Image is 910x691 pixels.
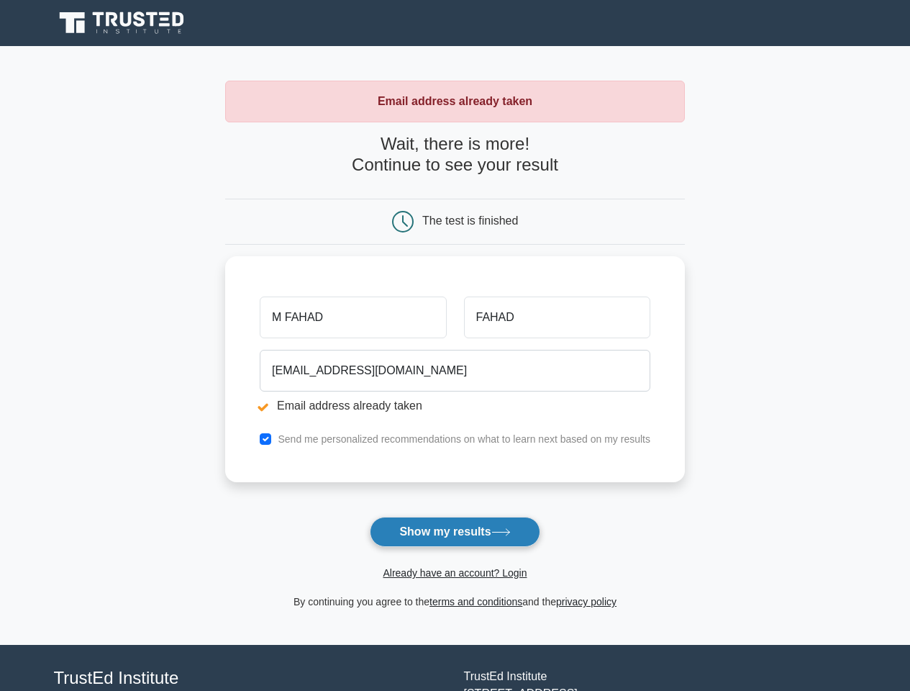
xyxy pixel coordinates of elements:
input: Last name [464,297,650,338]
input: Email [260,350,650,392]
a: terms and conditions [429,596,522,608]
button: Show my results [370,517,540,547]
div: The test is finished [422,214,518,227]
a: Already have an account? Login [383,567,527,579]
li: Email address already taken [260,397,650,415]
strong: Email address already taken [378,95,532,107]
a: privacy policy [556,596,616,608]
label: Send me personalized recommendations on what to learn next based on my results [278,433,650,445]
h4: TrustEd Institute [54,668,447,689]
input: First name [260,297,446,338]
h4: Wait, there is more! Continue to see your result [225,134,685,176]
div: By continuing you agree to the and the [217,593,693,610]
